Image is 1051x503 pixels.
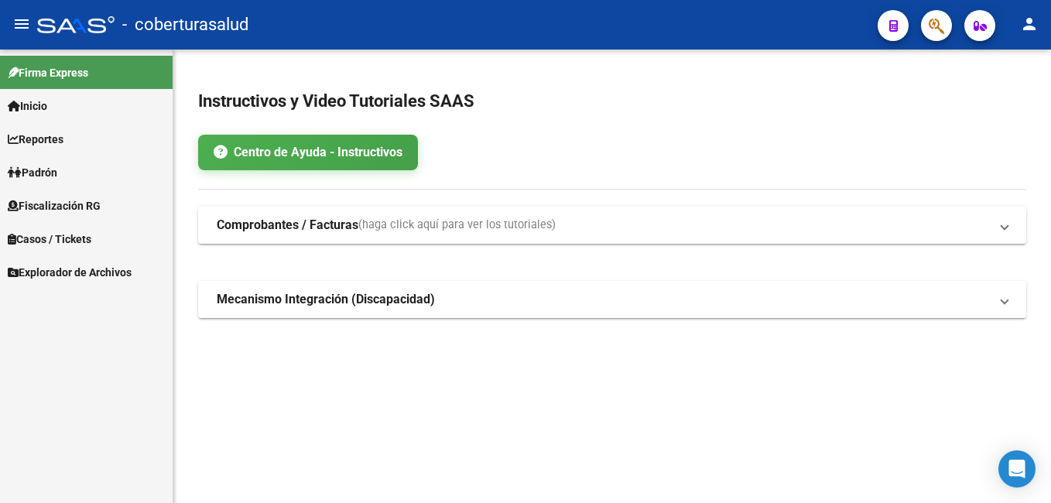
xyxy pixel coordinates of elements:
[8,164,57,181] span: Padrón
[358,217,556,234] span: (haga click aquí para ver los tutoriales)
[217,291,435,308] strong: Mecanismo Integración (Discapacidad)
[198,207,1026,244] mat-expansion-panel-header: Comprobantes / Facturas(haga click aquí para ver los tutoriales)
[8,98,47,115] span: Inicio
[198,135,418,170] a: Centro de Ayuda - Instructivos
[8,264,132,281] span: Explorador de Archivos
[1020,15,1039,33] mat-icon: person
[8,231,91,248] span: Casos / Tickets
[217,217,358,234] strong: Comprobantes / Facturas
[122,8,248,42] span: - coberturasalud
[998,450,1036,488] div: Open Intercom Messenger
[198,87,1026,116] h2: Instructivos y Video Tutoriales SAAS
[198,281,1026,318] mat-expansion-panel-header: Mecanismo Integración (Discapacidad)
[8,131,63,148] span: Reportes
[8,197,101,214] span: Fiscalización RG
[12,15,31,33] mat-icon: menu
[8,64,88,81] span: Firma Express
